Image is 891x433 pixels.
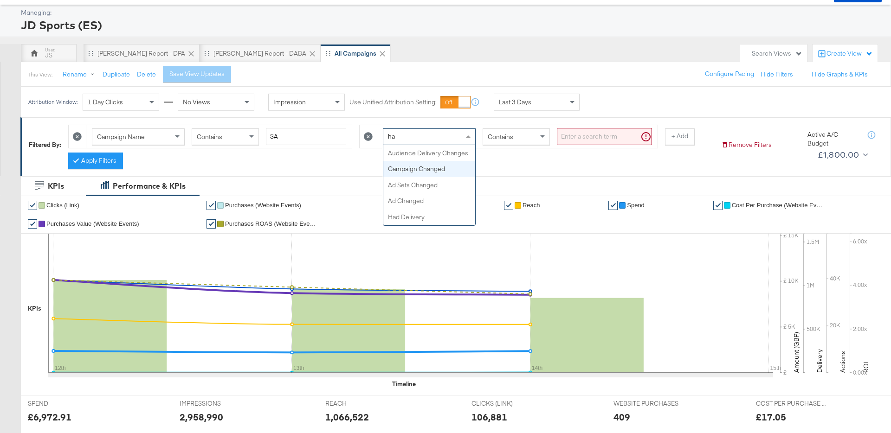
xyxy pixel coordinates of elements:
[488,133,513,141] span: Contains
[732,202,825,209] span: Cost Per Purchase (Website Events)
[608,201,618,210] a: ✔
[752,49,802,58] div: Search Views
[48,181,64,191] div: KPIs
[103,70,130,79] button: Duplicate
[183,98,210,106] span: No Views
[814,147,870,162] button: £1,800.00
[29,140,61,149] div: Filtered By:
[815,349,824,373] text: Delivery
[721,140,772,149] button: Remove Filters
[180,399,249,408] span: IMPRESSIONS
[792,332,801,373] text: Amount (GBP)
[383,177,475,193] div: Ad Sets Changed
[807,130,859,147] div: Active A/C Budget
[499,98,531,106] span: Last 3 Days
[28,99,78,105] div: Attribution Window:
[46,202,79,209] span: Clicks (Link)
[325,410,369,424] div: 1,066,522
[325,399,395,408] span: REACH
[28,410,71,424] div: £6,972.91
[557,128,652,145] input: Enter a search term
[756,410,786,424] div: £17.05
[207,219,216,229] a: ✔
[613,410,630,424] div: 409
[213,49,306,58] div: [PERSON_NAME] Report - DABA
[392,380,416,388] div: Timeline
[627,202,645,209] span: Spend
[28,201,37,210] a: ✔
[471,399,541,408] span: CLICKS (LINK)
[826,49,873,58] div: Create View
[225,202,301,209] span: Purchases (Website Events)
[698,66,761,83] button: Configure Pacing
[383,209,475,225] div: Had Delivery
[88,51,93,56] div: Drag to reorder tab
[349,98,437,107] label: Use Unified Attribution Setting:
[225,220,318,227] span: Purchases ROAS (Website Events)
[862,362,870,373] text: ROI
[28,71,52,78] div: This View:
[97,49,185,58] div: [PERSON_NAME] Report - DPA
[471,410,507,424] div: 106,881
[207,201,216,210] a: ✔
[68,153,123,169] button: Apply Filters
[28,399,97,408] span: SPEND
[266,128,346,145] input: Enter a search term
[88,98,123,106] span: 1 Day Clicks
[756,399,826,408] span: COST PER PURCHASE (WEBSITE EVENTS)
[839,351,847,373] text: Actions
[335,49,376,58] div: All Campaigns
[45,51,52,60] div: JS
[761,70,793,79] button: Hide Filters
[46,220,139,227] span: Purchases Value (Website Events)
[713,201,723,210] a: ✔
[504,201,513,210] a: ✔
[56,66,104,83] button: Rename
[383,161,475,177] div: Campaign Changed
[383,193,475,209] div: Ad Changed
[818,148,859,162] div: £1,800.00
[21,17,879,33] div: JD Sports (ES)
[523,202,540,209] span: Reach
[665,128,695,145] button: + Add
[325,51,330,56] div: Drag to reorder tab
[21,8,879,17] div: Managing:
[613,399,683,408] span: WEBSITE PURCHASES
[180,410,223,424] div: 2,958,990
[137,70,156,79] button: Delete
[204,51,209,56] div: Drag to reorder tab
[812,70,868,79] button: Hide Graphs & KPIs
[273,98,306,106] span: Impression
[28,304,41,313] div: KPIs
[383,145,475,161] div: Audience Delivery Changes
[97,133,145,141] span: Campaign Name
[113,181,186,191] div: Performance & KPIs
[197,133,222,141] span: Contains
[28,219,37,229] a: ✔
